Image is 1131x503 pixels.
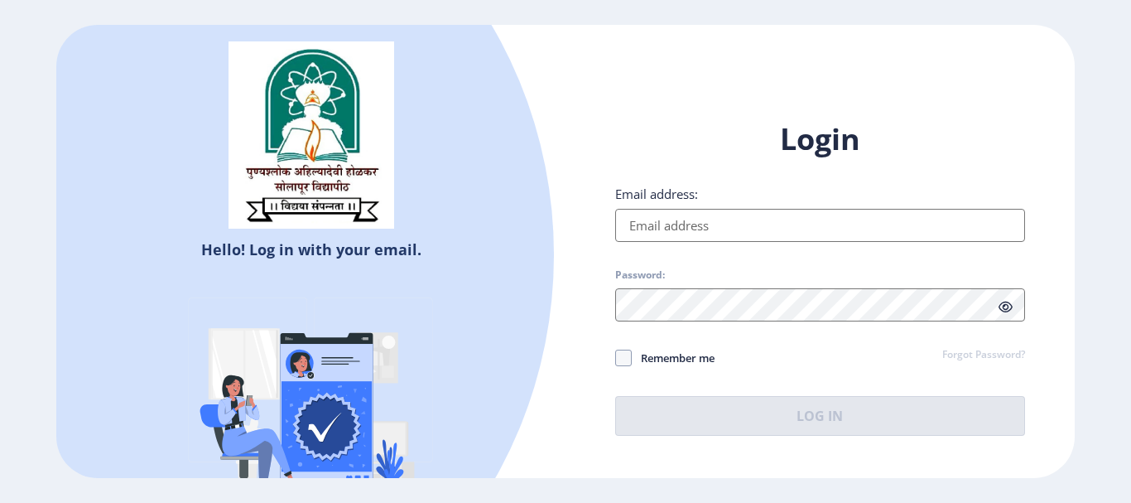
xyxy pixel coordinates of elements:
[632,348,715,368] span: Remember me
[615,119,1025,159] h1: Login
[615,186,698,202] label: Email address:
[615,396,1025,436] button: Log In
[615,209,1025,242] input: Email address
[615,268,665,282] label: Password:
[229,41,394,229] img: sulogo.png
[942,348,1025,363] a: Forgot Password?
